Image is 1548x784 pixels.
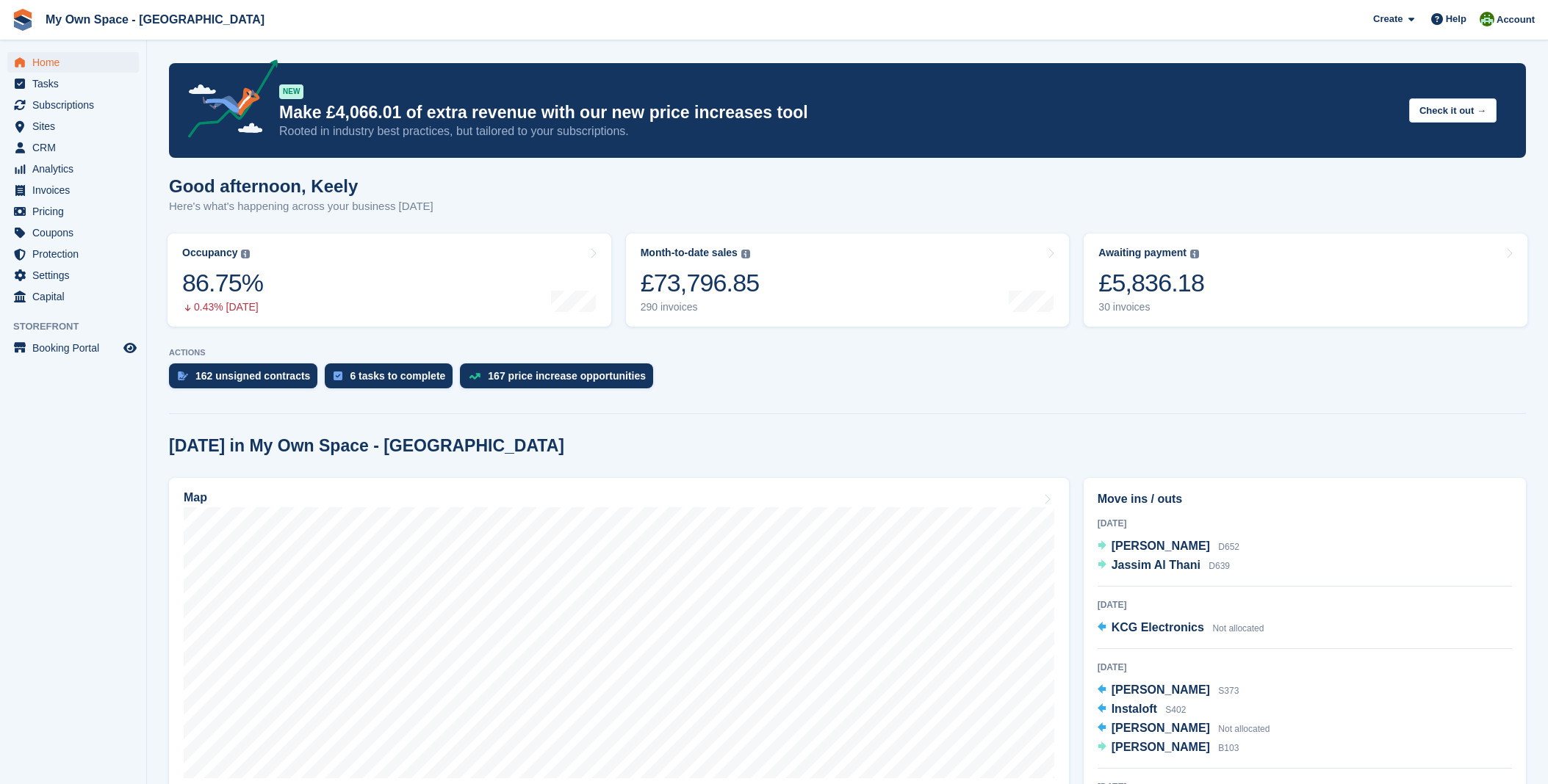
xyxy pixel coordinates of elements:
[32,244,120,264] span: Protection
[32,265,120,286] span: Settings
[7,222,139,243] a: menu
[32,338,120,358] span: Booking Portal
[1098,268,1204,298] div: £5,836.18
[1112,722,1210,734] span: [PERSON_NAME]
[7,201,139,222] a: menu
[1098,301,1204,313] div: 30 invoices
[182,301,263,313] div: 0.43% [DATE]
[40,7,270,32] a: My Own Space - [GEOGRAPHIC_DATA]
[32,116,120,137] span: Sites
[7,338,139,358] a: menu
[279,123,1397,139] p: Rooted in industry best practices, but tailored to your subscriptions.
[325,363,460,396] a: 6 tasks to complete
[1373,12,1403,26] span: Create
[1098,619,1264,638] a: KCG Electronics Not allocated
[1112,683,1210,696] span: [PERSON_NAME]
[1112,741,1210,753] span: [PERSON_NAME]
[1084,233,1527,327] a: Awaiting payment £5,836.18 30 invoices
[1190,250,1199,258] img: icon-info-grey-7440780725fd019a000dd9b08b2336e03edf1995a4989e88bcd33f0948082b44.svg
[7,244,139,264] a: menu
[1098,681,1239,700] a: [PERSON_NAME] S373
[32,222,120,243] span: Coupons
[241,250,250,258] img: icon-info-grey-7440780725fd019a000dd9b08b2336e03edf1995a4989e88bcd33f0948082b44.svg
[7,286,139,307] a: menu
[1112,621,1204,634] span: KCG Electronics
[1218,686,1239,696] span: S373
[32,201,120,222] span: Pricing
[460,363,660,396] a: 167 price increase opportunities
[1098,247,1187,259] div: Awaiting payment
[182,247,237,259] div: Occupancy
[32,159,120,179] span: Analytics
[32,52,120,73] span: Home
[32,180,120,200] span: Invoices
[1112,703,1157,715] span: Instaloft
[1218,724,1270,734] span: Not allocated
[1112,559,1200,571] span: Jassim Al Thani
[121,339,139,357] a: Preview store
[626,233,1070,327] a: Month-to-date sales £73,796.85 290 invoices
[641,301,760,313] div: 290 invoices
[1409,98,1497,123] button: Check it out →
[7,159,139,179] a: menu
[1098,556,1230,576] a: Jassim Al Thani D639
[1218,542,1239,552] span: D652
[1112,540,1210,552] span: [PERSON_NAME]
[169,363,325,396] a: 162 unsigned contracts
[1446,12,1466,26] span: Help
[12,9,34,31] img: stora-icon-8386f47178a22dfd0bd8f6a31ec36ba5ce8667c1dd55bd0f319d3a0aa187defe.svg
[1098,598,1512,611] div: [DATE]
[7,180,139,200] a: menu
[1098,490,1512,508] h2: Move ins / outs
[32,137,120,158] span: CRM
[182,268,263,298] div: 86.75%
[32,286,120,307] span: Capital
[1209,561,1230,571] span: D639
[1480,12,1494,26] img: Keely
[1098,700,1187,719] a: Instaloft S402
[1098,661,1512,674] div: [DATE]
[488,370,646,382] div: 167 price increase opportunities
[334,371,342,380] img: task-75834270c22a3079a89374b754ae025e5fb1db73e45f91037f5363f120a921f8.svg
[7,137,139,158] a: menu
[1212,623,1264,634] span: Not allocated
[7,116,139,137] a: menu
[1098,537,1239,556] a: [PERSON_NAME] D652
[184,491,207,504] h2: Map
[641,268,760,298] div: £73,796.85
[1098,517,1512,530] div: [DATE]
[469,373,480,380] img: price_increase_opportunities-93ffe204e8149a01c8c9dc8f82e8f89637d9d84a8eef4429ea346261dce0b2c0.svg
[169,348,1526,357] p: ACTIONS
[169,198,433,215] p: Here's what's happening across your business [DATE]
[7,95,139,115] a: menu
[279,84,303,99] div: NEW
[32,73,120,94] span: Tasks
[350,370,445,382] div: 6 tasks to complete
[7,52,139,73] a: menu
[741,250,750,258] img: icon-info-grey-7440780725fd019a000dd9b08b2336e03edf1995a4989e88bcd33f0948082b44.svg
[169,176,433,196] h1: Good afternoon, Keely
[32,95,120,115] span: Subscriptions
[7,73,139,94] a: menu
[168,233,611,327] a: Occupancy 86.75% 0.43% [DATE]
[279,102,1397,123] p: Make £4,066.01 of extra revenue with our new price increases tool
[13,319,146,334] span: Storefront
[1218,743,1239,753] span: B103
[1497,12,1535,27] span: Account
[178,371,188,380] img: contract_signature_icon-13c848040528278c33f63329250d36e43548de30e8caae1d1a13099fd9432cc5.svg
[7,265,139,286] a: menu
[169,436,564,456] h2: [DATE] in My Own Space - [GEOGRAPHIC_DATA]
[1098,719,1270,738] a: [PERSON_NAME] Not allocated
[641,247,738,259] div: Month-to-date sales
[1098,738,1239,758] a: [PERSON_NAME] B103
[1165,705,1186,715] span: S402
[195,370,310,382] div: 162 unsigned contracts
[176,59,278,143] img: price-adjustments-announcement-icon-8257ccfd72463d97f412b2fc003d46551f7dbcb40ab6d574587a9cd5c0d94...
